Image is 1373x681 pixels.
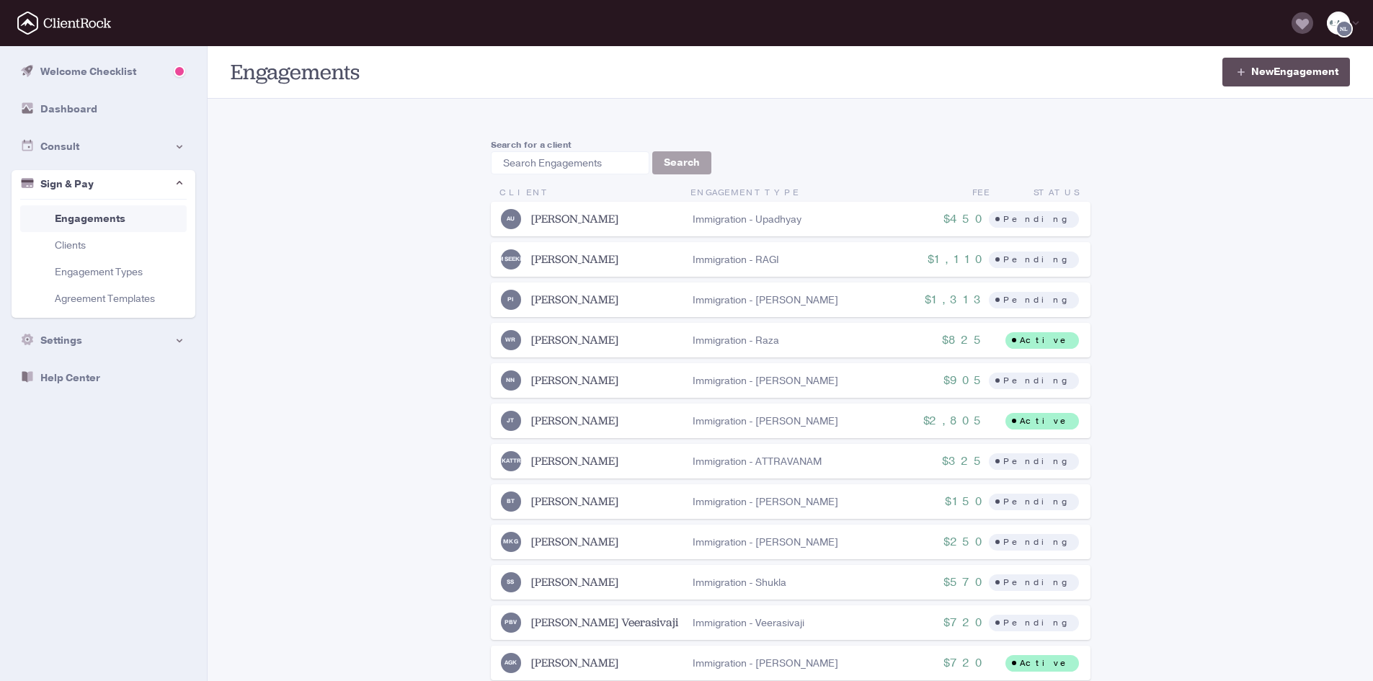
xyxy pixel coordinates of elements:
div: $825 [942,334,986,346]
div: $2,805 [923,415,987,427]
div: $1,110 [928,254,987,265]
div: Immigration - [PERSON_NAME] [693,414,838,429]
img: Arjun Upadhyay [501,209,521,229]
div: Immigration - Shukla [693,575,786,590]
div: Immigration - Raza [693,333,779,348]
div: $150 [945,496,986,507]
div: Immigration - RAGI [693,252,779,267]
img: Jishu Thomas [501,411,521,431]
a: [PERSON_NAME] [531,293,618,307]
a: [PERSON_NAME] [531,373,618,388]
div: $1,313 [925,294,987,306]
button: Search [652,151,711,174]
a: Engagement Types [20,259,187,285]
a: [PERSON_NAME] [531,494,618,509]
img: Bhavani Tippareddy [501,491,521,512]
div: $250 [943,536,986,548]
div: Immigration - Veerasivaji [693,615,804,631]
input: Search Engagements [491,151,649,174]
div: Dashboard [20,101,97,118]
div: Pending [1003,254,1073,265]
a: [PERSON_NAME] [531,656,618,670]
div: Client [491,186,690,199]
img: Nikayla Lovett [1337,22,1351,36]
img: Mohan Krishna Gangarapu [501,532,521,552]
img: ABHISHEK ATTRAVANAM [501,451,521,471]
h1: Engagements [231,58,791,86]
div: Type [690,186,890,199]
span: Engagement [1274,58,1338,86]
div: Active [1020,416,1073,427]
a: Clients [20,232,187,259]
div: Pending [1003,577,1073,588]
img: Sameer Shukla [501,572,521,592]
div: Pending [1003,214,1073,225]
div: Status [990,186,1090,199]
div: Pending [1003,618,1073,628]
div: Immigration - ATTRAVANAM [693,454,822,469]
a: Engagements [20,205,187,232]
a: [PERSON_NAME] [531,414,618,428]
div: Sign & Pay [20,176,94,193]
span: Engagement [690,186,765,199]
img: bal_logo-9-3-2018-normal.png [1327,17,1350,28]
a: [PERSON_NAME] [531,333,618,347]
div: Immigration - [PERSON_NAME] [693,656,838,671]
img: Anoop Gopala Krishnan [501,653,521,673]
div: $720 [943,657,986,669]
a: [PERSON_NAME] Veerasivaji [531,615,678,630]
a: [PERSON_NAME] [531,454,618,468]
div: NLNikayla Lovett [1327,12,1361,35]
ul: Portal Menu [20,199,187,318]
img: VENKATA VAMSEE KRISHNA RAGI [501,249,521,270]
div: Settings [20,332,82,350]
div: $720 [943,617,986,628]
a: NewEngagement [1222,58,1350,86]
div: Immigration - [PERSON_NAME] [693,373,838,388]
div: $450 [943,213,986,225]
div: Active [1020,335,1073,346]
div: Pending [1003,456,1073,467]
img: Praveen Innamuri [501,290,521,310]
a: [PERSON_NAME] [531,252,618,267]
div: $570 [943,577,986,588]
div: Immigration - [PERSON_NAME] [693,293,838,308]
div: Immigration - Upadhyay [693,212,801,227]
div: Consult [20,138,79,156]
div: Pending [1003,375,1073,386]
a: [PERSON_NAME] [531,212,618,226]
div: Pending [1003,295,1073,306]
label: Search for a client [491,138,649,151]
div: Active [1020,658,1073,669]
div: Help Center [20,370,100,387]
div: Immigration - [PERSON_NAME] [693,494,838,509]
img: Wasim Raza [501,330,521,350]
div: Welcome Checklist [20,63,136,81]
div: Pending [1003,497,1073,507]
img: Nayanika Nandy [501,370,521,391]
div: Immigration - [PERSON_NAME] [693,535,838,550]
div: Fee [890,186,990,199]
a: [PERSON_NAME] [531,575,618,589]
div: $905 [943,375,986,386]
div: Pending [1003,537,1073,548]
a: Agreement Templates [20,285,187,312]
div: $325 [942,455,986,467]
img: Prakash Babu Veerasivaji [501,613,521,633]
a: [PERSON_NAME] [531,535,618,549]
